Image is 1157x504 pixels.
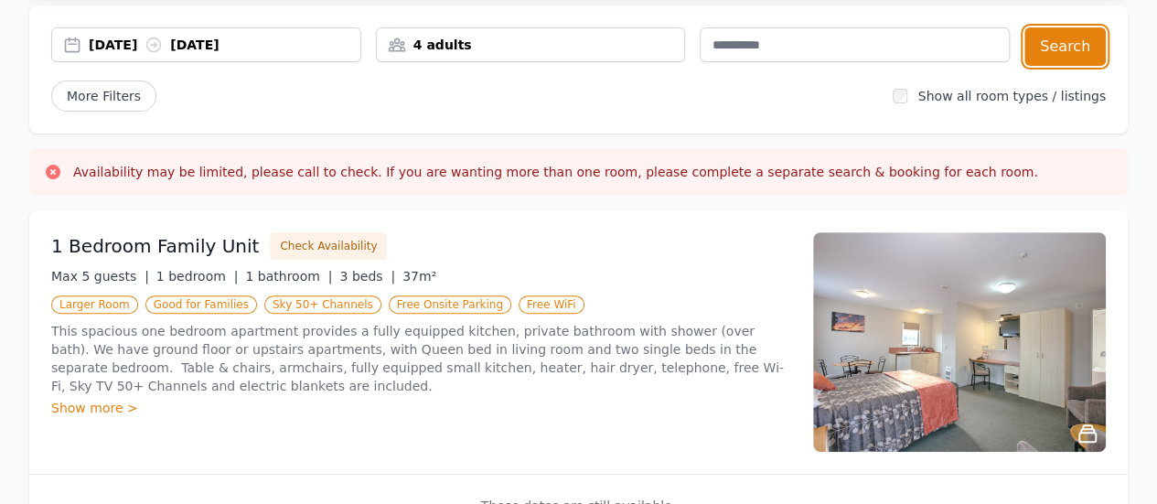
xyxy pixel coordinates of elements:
[519,295,584,314] span: Free WiFi
[51,322,791,395] p: This spacious one bedroom apartment provides a fully equipped kitchen, private bathroom with show...
[51,399,791,417] div: Show more >
[245,269,332,284] span: 1 bathroom |
[270,232,387,260] button: Check Availability
[389,295,511,314] span: Free Onsite Parking
[51,269,149,284] span: Max 5 guests |
[51,233,259,259] h3: 1 Bedroom Family Unit
[264,295,381,314] span: Sky 50+ Channels
[402,269,436,284] span: 37m²
[377,36,685,54] div: 4 adults
[1024,27,1106,66] button: Search
[73,163,1038,181] h3: Availability may be limited, please call to check. If you are wanting more than one room, please ...
[89,36,360,54] div: [DATE] [DATE]
[51,80,156,112] span: More Filters
[918,89,1106,103] label: Show all room types / listings
[145,295,257,314] span: Good for Families
[156,269,239,284] span: 1 bedroom |
[51,295,138,314] span: Larger Room
[339,269,395,284] span: 3 beds |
